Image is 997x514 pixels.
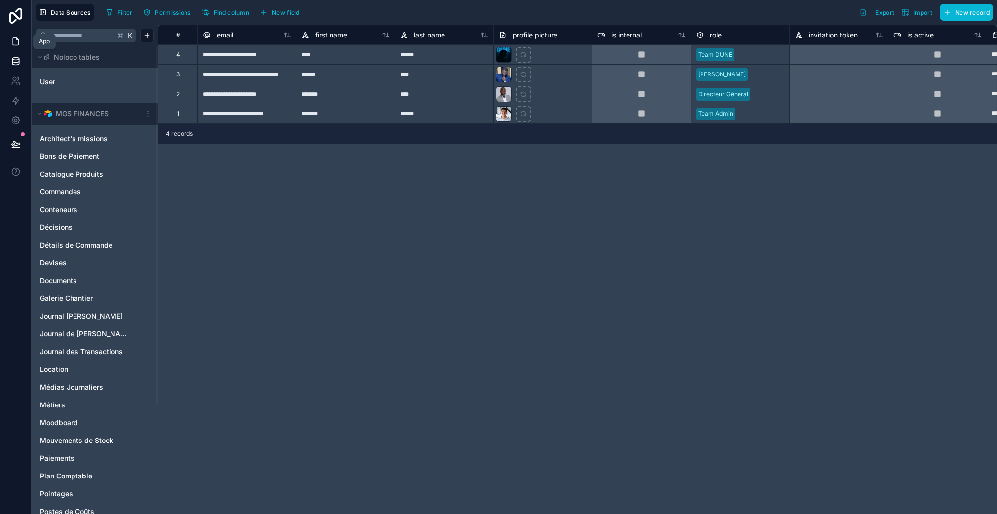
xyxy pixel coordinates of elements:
[40,169,130,179] a: Catalogue Produits
[856,4,898,21] button: Export
[36,220,154,235] div: Décisions
[198,5,253,20] button: Find column
[40,365,68,374] span: Location
[36,362,154,377] div: Location
[698,70,746,79] div: [PERSON_NAME]
[809,30,858,40] span: invitation token
[40,453,74,463] span: Paiements
[40,77,120,87] a: User
[40,382,130,392] a: Médias Journaliers
[40,436,113,445] span: Mouvements de Stock
[40,418,130,428] a: Moodboard
[176,90,180,98] div: 2
[40,151,130,161] a: Bons de Paiement
[40,258,67,268] span: Devises
[36,450,154,466] div: Paiements
[117,9,133,16] span: Filter
[176,71,180,78] div: 3
[40,294,130,303] a: Galerie Chantier
[40,187,130,197] a: Commandes
[40,205,77,215] span: Conteneurs
[40,489,130,499] a: Pointages
[36,107,140,121] button: Airtable LogoMGS FINANCES
[166,31,190,38] div: #
[36,74,154,90] div: User
[36,131,154,147] div: Architect's missions
[56,109,109,119] span: MGS FINANCES
[177,110,179,118] div: 1
[40,169,103,179] span: Catalogue Produits
[140,5,194,20] button: Permissions
[40,347,123,357] span: Journal des Transactions
[36,486,154,502] div: Pointages
[217,30,233,40] span: email
[36,273,154,289] div: Documents
[40,382,103,392] span: Médias Journaliers
[36,433,154,448] div: Mouvements de Stock
[36,237,154,253] div: Détails de Commande
[315,30,347,40] span: first name
[36,166,154,182] div: Catalogue Produits
[936,4,993,21] a: New record
[36,379,154,395] div: Médias Journaliers
[40,134,108,144] span: Architect's missions
[40,436,130,445] a: Mouvements de Stock
[36,202,154,218] div: Conteneurs
[36,468,154,484] div: Plan Comptable
[44,110,52,118] img: Airtable Logo
[698,50,732,59] div: Team DUNE
[36,415,154,431] div: Moodboard
[955,9,990,16] span: New record
[214,9,249,16] span: Find column
[36,326,154,342] div: Journal de Chantier
[414,30,445,40] span: last name
[40,134,130,144] a: Architect's missions
[127,32,134,39] span: K
[36,255,154,271] div: Devises
[40,471,130,481] a: Plan Comptable
[40,311,123,321] span: Journal [PERSON_NAME]
[40,471,92,481] span: Plan Comptable
[40,418,78,428] span: Moodboard
[40,489,73,499] span: Pointages
[40,205,130,215] a: Conteneurs
[940,4,993,21] button: New record
[257,5,303,20] button: New field
[40,222,73,232] span: Décisions
[36,50,148,64] button: Noloco tables
[36,184,154,200] div: Commandes
[36,344,154,360] div: Journal des Transactions
[40,347,130,357] a: Journal des Transactions
[166,130,193,138] span: 4 records
[36,397,154,413] div: Métiers
[102,5,136,20] button: Filter
[698,110,733,118] div: Team Admin
[36,148,154,164] div: Bons de Paiement
[155,9,190,16] span: Permissions
[40,453,130,463] a: Paiements
[272,9,300,16] span: New field
[913,9,932,16] span: Import
[40,240,130,250] a: Détails de Commande
[40,329,130,339] a: Journal de [PERSON_NAME]
[40,294,93,303] span: Galerie Chantier
[40,240,112,250] span: Détails de Commande
[40,365,130,374] a: Location
[40,276,130,286] a: Documents
[36,4,94,21] button: Data Sources
[907,30,934,40] span: is active
[513,30,557,40] span: profile picture
[176,51,180,59] div: 4
[54,52,100,62] span: Noloco tables
[40,151,99,161] span: Bons de Paiement
[40,77,55,87] span: User
[40,258,130,268] a: Devises
[40,222,130,232] a: Décisions
[40,400,65,410] span: Métiers
[710,30,722,40] span: role
[898,4,936,21] button: Import
[40,187,81,197] span: Commandes
[140,5,198,20] a: Permissions
[36,308,154,324] div: Journal de Caisse Chantier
